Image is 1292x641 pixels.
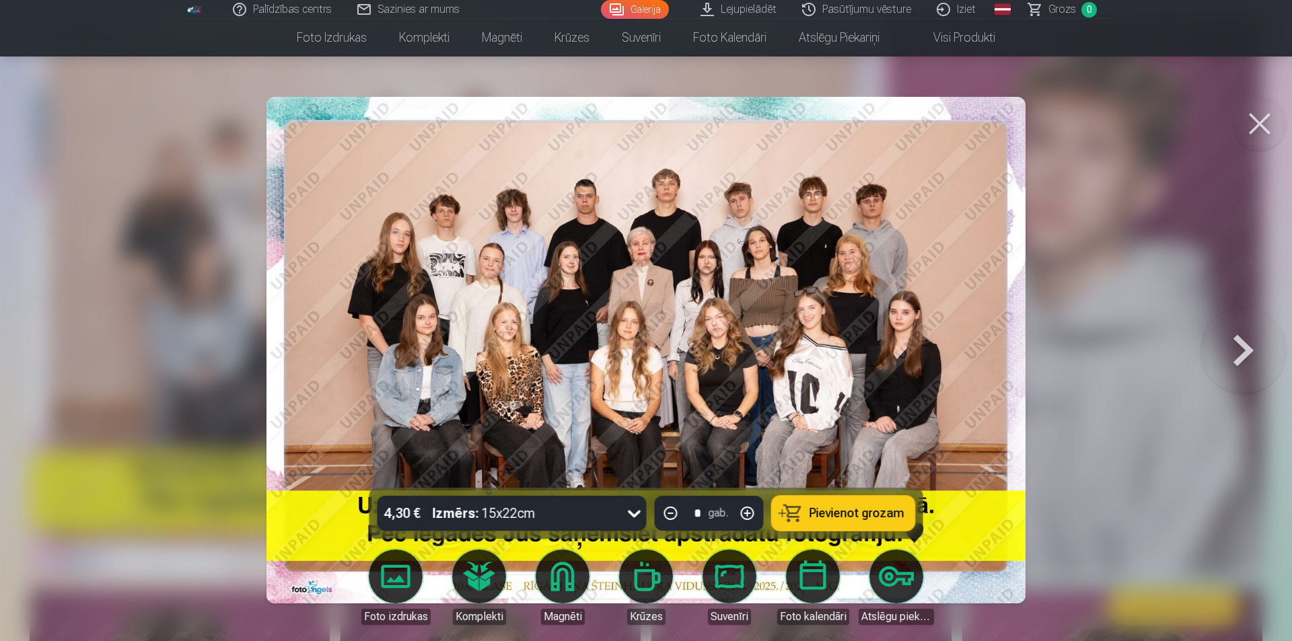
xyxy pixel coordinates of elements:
[538,19,606,56] a: Krūzes
[383,19,466,56] a: Komplekti
[358,550,433,625] a: Foto izdrukas
[708,609,751,625] div: Suvenīri
[525,550,600,625] a: Magnēti
[772,496,915,531] button: Pievienot grozam
[777,609,849,625] div: Foto kalendāri
[606,19,677,56] a: Suvenīri
[466,19,538,56] a: Magnēti
[361,609,431,625] div: Foto izdrukas
[433,504,479,523] strong: Izmērs :
[859,609,934,625] div: Atslēgu piekariņi
[896,19,1011,56] a: Visi produkti
[281,19,383,56] a: Foto izdrukas
[810,507,904,519] span: Pievienot grozam
[608,550,684,625] a: Krūzes
[692,550,767,625] a: Suvenīri
[541,609,585,625] div: Magnēti
[783,19,896,56] a: Atslēgu piekariņi
[677,19,783,56] a: Foto kalendāri
[1048,1,1076,17] span: Grozs
[709,505,729,521] div: gab.
[378,496,427,531] div: 4,30 €
[1081,2,1097,17] span: 0
[775,550,851,625] a: Foto kalendāri
[441,550,517,625] a: Komplekti
[859,550,934,625] a: Atslēgu piekariņi
[627,609,666,625] div: Krūzes
[433,496,536,531] div: 15x22cm
[453,609,506,625] div: Komplekti
[187,5,202,13] img: /fa1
